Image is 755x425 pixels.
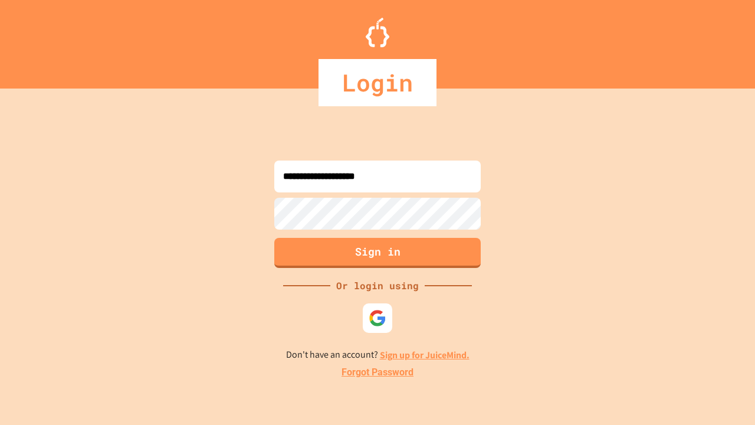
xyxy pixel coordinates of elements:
div: Or login using [330,279,425,293]
button: Sign in [274,238,481,268]
iframe: chat widget [705,378,743,413]
img: google-icon.svg [369,309,386,327]
p: Don't have an account? [286,348,470,362]
img: Logo.svg [366,18,389,47]
a: Sign up for JuiceMind. [380,349,470,361]
iframe: chat widget [657,326,743,377]
div: Login [319,59,436,106]
a: Forgot Password [342,365,413,380]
